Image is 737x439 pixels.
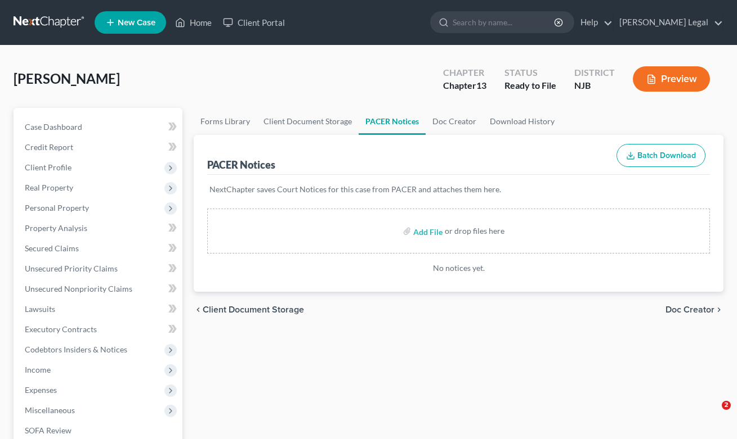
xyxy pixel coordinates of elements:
[16,117,182,137] a: Case Dashboard
[14,70,120,87] span: [PERSON_NAME]
[118,19,155,27] span: New Case
[426,108,483,135] a: Doc Creator
[637,151,696,160] span: Batch Download
[207,158,275,171] div: PACER Notices
[25,304,55,314] span: Lawsuits
[16,137,182,157] a: Credit Report
[203,305,304,314] span: Client Document Storage
[16,279,182,299] a: Unsecured Nonpriority Claims
[25,284,132,293] span: Unsecured Nonpriority Claims
[483,108,561,135] a: Download History
[25,264,118,273] span: Unsecured Priority Claims
[714,305,723,314] i: chevron_right
[574,66,615,79] div: District
[25,365,51,374] span: Income
[722,401,731,410] span: 2
[453,12,556,33] input: Search by name...
[476,80,486,90] span: 13
[614,12,723,33] a: [PERSON_NAME] Legal
[633,66,710,92] button: Preview
[217,12,291,33] a: Client Portal
[574,79,615,92] div: NJB
[25,162,72,172] span: Client Profile
[194,305,203,314] i: chevron_left
[665,305,714,314] span: Doc Creator
[443,79,486,92] div: Chapter
[25,183,73,192] span: Real Property
[16,238,182,259] a: Secured Claims
[194,305,304,314] button: chevron_left Client Document Storage
[699,401,726,428] iframe: Intercom live chat
[25,405,75,415] span: Miscellaneous
[575,12,613,33] a: Help
[25,203,89,212] span: Personal Property
[665,305,723,314] button: Doc Creator chevron_right
[359,108,426,135] a: PACER Notices
[207,263,710,274] p: No notices yet.
[617,144,705,168] button: Batch Download
[209,184,708,195] p: NextChapter saves Court Notices for this case from PACER and attaches them here.
[25,385,57,395] span: Expenses
[25,223,87,233] span: Property Analysis
[445,225,504,237] div: or drop files here
[504,66,556,79] div: Status
[257,108,359,135] a: Client Document Storage
[25,243,79,253] span: Secured Claims
[169,12,217,33] a: Home
[25,345,127,354] span: Codebtors Insiders & Notices
[16,299,182,319] a: Lawsuits
[16,319,182,340] a: Executory Contracts
[504,79,556,92] div: Ready to File
[194,108,257,135] a: Forms Library
[443,66,486,79] div: Chapter
[25,122,82,132] span: Case Dashboard
[16,218,182,238] a: Property Analysis
[25,426,72,435] span: SOFA Review
[25,324,97,334] span: Executory Contracts
[16,259,182,279] a: Unsecured Priority Claims
[25,142,73,152] span: Credit Report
